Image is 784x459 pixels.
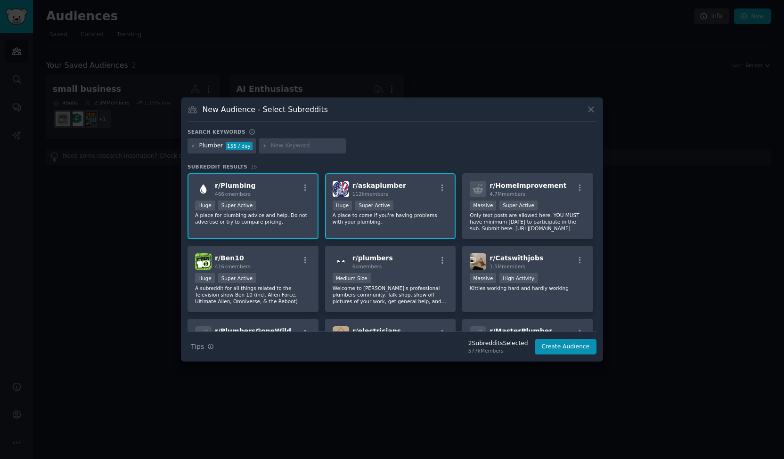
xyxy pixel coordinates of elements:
div: Plumber [199,142,223,150]
div: Super Active [218,273,256,283]
span: 6k members [352,264,382,269]
p: A subreddit for all things related to the Television show Ben 10 (incl. Alien Force, Ultimate Ali... [195,285,311,305]
span: 15 [251,164,257,169]
div: High Activity [499,273,538,283]
button: Tips [188,338,217,355]
span: Tips [191,342,204,352]
div: Super Active [499,201,538,210]
span: 4.7M members [490,191,525,197]
input: New Keyword [271,142,343,150]
p: Welcome to [PERSON_NAME]'s professional plumbers community. Talk shop, show off pictures of your ... [333,285,449,305]
img: Ben10 [195,253,212,270]
span: Subreddit Results [188,163,247,170]
div: 2 Subreddit s Selected [468,339,528,348]
span: r/ Plumbing [215,182,255,189]
div: Huge [195,201,215,210]
span: r/ askaplumber [352,182,406,189]
div: Huge [333,201,352,210]
p: A place for plumbing advice and help. Do not advertise or try to compare pricing. [195,212,311,225]
div: Medium Size [333,273,371,283]
div: Massive [470,273,496,283]
span: 416k members [215,264,251,269]
span: r/ PlumbersGoneWild [215,327,291,335]
span: r/ HomeImprovement [490,182,566,189]
img: electricians [333,326,349,343]
img: Plumbing [195,181,212,197]
span: r/ MasterPlumber [490,327,552,335]
div: Super Active [218,201,256,210]
img: askaplumber [333,181,349,197]
p: A place to come if you're having problems with your plumbing. [333,212,449,225]
p: Kitties working hard and hardly working [470,285,586,291]
button: Create Audience [535,339,597,355]
h3: New Audience - Select Subreddits [203,105,328,114]
div: Super Active [355,201,393,210]
span: r/ Ben10 [215,254,244,262]
div: Massive [470,201,496,210]
span: r/ electricians [352,327,401,335]
span: r/ plumbers [352,254,393,262]
div: 577k Members [468,347,528,354]
p: Only text posts are allowed here. YOU MUST have minimum [DATE] to participate in the sub. Submit ... [470,212,586,232]
span: 1.5M members [490,264,525,269]
h3: Search keywords [188,129,245,135]
span: 112k members [352,191,388,197]
img: plumbers [333,253,349,270]
div: Huge [195,273,215,283]
img: Catswithjobs [470,253,486,270]
div: 155 / day [226,142,253,150]
span: r/ Catswithjobs [490,254,543,262]
span: 466k members [215,191,251,197]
